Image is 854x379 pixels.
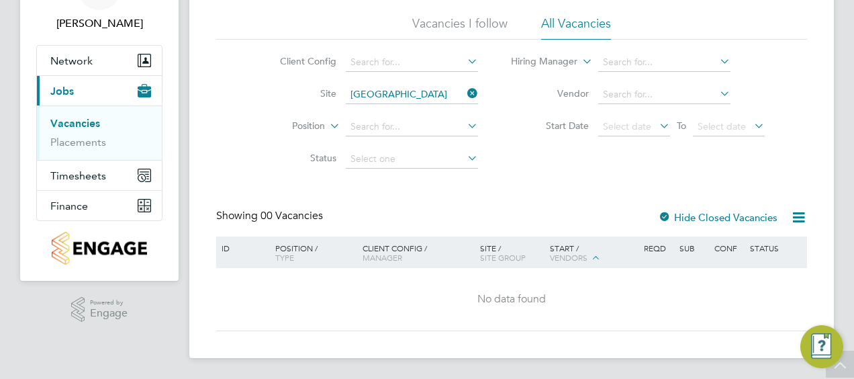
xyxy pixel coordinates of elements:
[275,252,294,263] span: Type
[36,15,162,32] span: Iana Dobac
[37,191,162,220] button: Finance
[346,53,478,72] input: Search for...
[50,85,74,97] span: Jobs
[50,169,106,182] span: Timesheets
[216,209,326,223] div: Showing
[512,120,589,132] label: Start Date
[37,46,162,75] button: Network
[36,232,162,265] a: Go to home page
[50,200,88,212] span: Finance
[37,76,162,106] button: Jobs
[640,237,675,259] div: Reqd
[359,237,477,269] div: Client Config /
[673,117,690,134] span: To
[598,85,730,104] input: Search for...
[90,297,128,308] span: Powered by
[37,106,162,160] div: Jobs
[598,53,730,72] input: Search for...
[412,15,508,40] li: Vacancies I follow
[698,120,746,132] span: Select date
[477,237,547,269] div: Site /
[50,117,100,130] a: Vacancies
[346,150,478,169] input: Select one
[260,209,323,222] span: 00 Vacancies
[259,152,336,164] label: Status
[711,237,746,259] div: Conf
[480,252,526,263] span: Site Group
[346,85,478,104] input: Search for...
[265,237,359,269] div: Position /
[363,252,402,263] span: Manager
[541,15,611,40] li: All Vacancies
[603,120,651,132] span: Select date
[346,118,478,136] input: Search for...
[747,237,805,259] div: Status
[248,120,325,133] label: Position
[71,297,128,323] a: Powered byEngage
[50,136,106,149] a: Placements
[259,55,336,67] label: Client Config
[218,237,265,259] div: ID
[218,292,805,306] div: No data found
[37,161,162,190] button: Timesheets
[512,87,589,99] label: Vendor
[50,54,93,67] span: Network
[550,252,587,263] span: Vendors
[500,55,577,69] label: Hiring Manager
[800,325,843,368] button: Engage Resource Center
[676,237,711,259] div: Sub
[658,211,777,224] label: Hide Closed Vacancies
[52,232,146,265] img: countryside-properties-logo-retina.png
[90,308,128,319] span: Engage
[259,87,336,99] label: Site
[547,237,640,270] div: Start /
